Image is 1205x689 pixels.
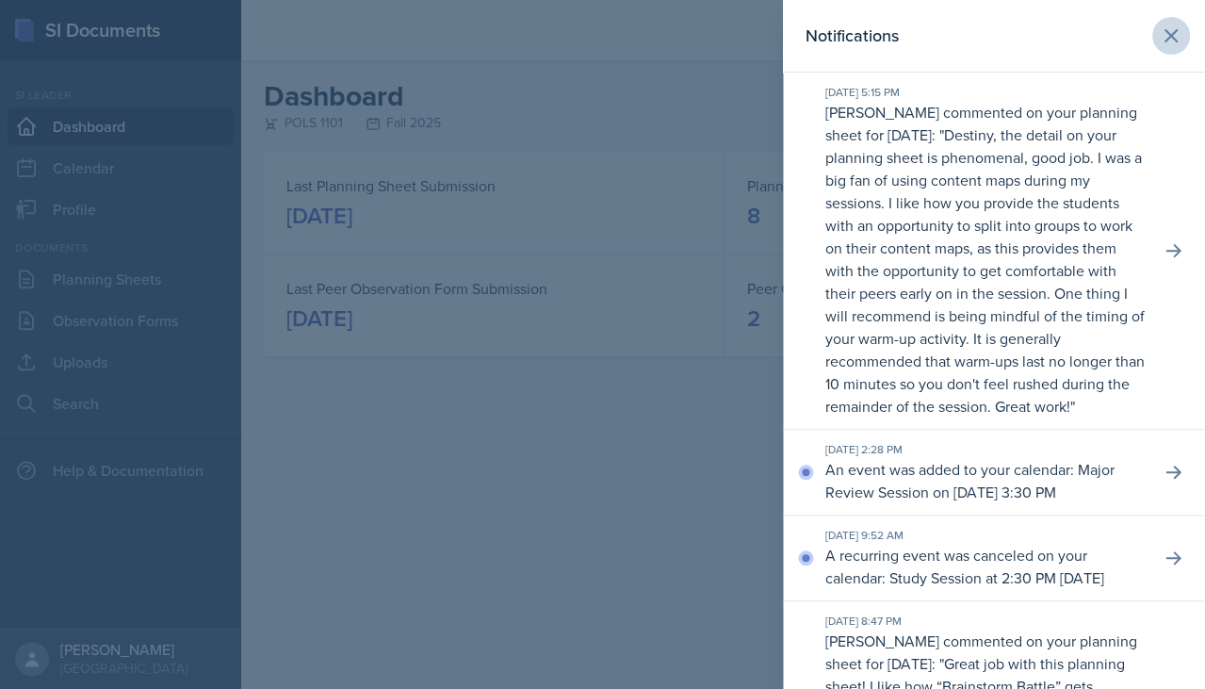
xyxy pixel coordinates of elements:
p: [PERSON_NAME] commented on your planning sheet for [DATE]: " " [824,101,1145,418]
div: [DATE] 2:28 PM [824,441,1145,458]
div: [DATE] 5:15 PM [824,84,1145,101]
p: Destiny, the detail on your planning sheet is phenomenal, good job. I was a big fan of using cont... [824,124,1144,417]
div: [DATE] 8:47 PM [824,613,1145,630]
p: An event was added to your calendar: Major Review Session on [DATE] 3:30 PM [824,458,1145,503]
p: A recurring event was canceled on your calendar: Study Session at 2:30 PM [DATE] [824,544,1145,589]
div: [DATE] 9:52 AM [824,527,1145,544]
h2: Notifications [806,23,899,49]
